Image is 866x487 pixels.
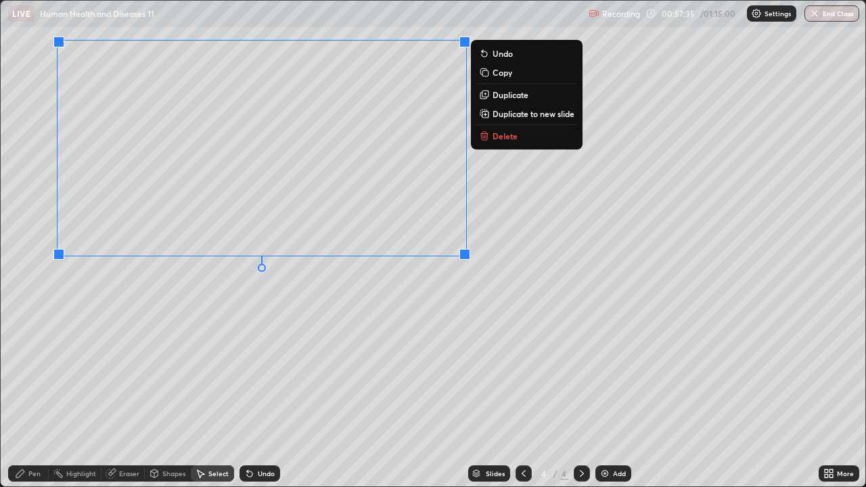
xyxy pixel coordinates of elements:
p: Settings [765,10,791,17]
button: Copy [476,64,577,80]
button: Undo [476,45,577,62]
button: Delete [476,128,577,144]
button: End Class [804,5,859,22]
div: Undo [258,470,275,477]
div: Highlight [66,470,96,477]
div: 4 [537,469,551,478]
p: Human Health and Diseases 11 [40,8,154,19]
p: Recording [602,9,640,19]
div: Pen [28,470,41,477]
img: add-slide-button [599,468,610,479]
div: Select [208,470,229,477]
img: recording.375f2c34.svg [589,8,599,19]
div: Slides [486,470,505,477]
button: Duplicate to new slide [476,106,577,122]
div: Eraser [119,470,139,477]
p: Undo [493,48,513,59]
div: Add [613,470,626,477]
p: Duplicate [493,89,528,100]
img: end-class-cross [809,8,820,19]
div: / [553,469,557,478]
div: Shapes [162,470,185,477]
img: class-settings-icons [751,8,762,19]
button: Duplicate [476,87,577,103]
p: Duplicate to new slide [493,108,574,119]
div: 4 [560,467,568,480]
p: Delete [493,131,518,141]
p: Copy [493,67,512,78]
div: More [837,470,854,477]
p: LIVE [12,8,30,19]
